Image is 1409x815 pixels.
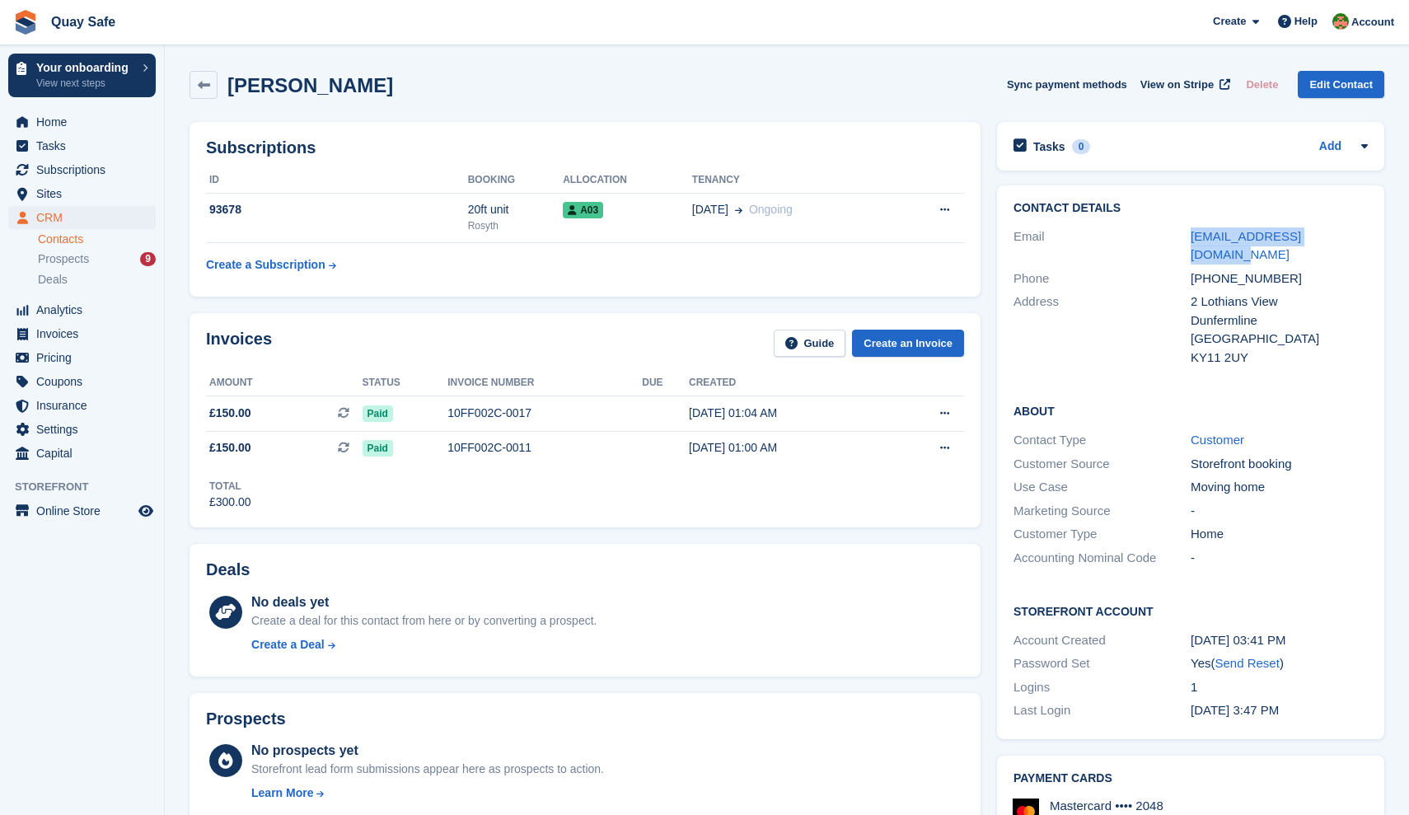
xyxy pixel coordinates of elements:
[227,74,393,96] h2: [PERSON_NAME]
[36,394,135,417] span: Insurance
[852,330,964,357] a: Create an Invoice
[1140,77,1214,93] span: View on Stripe
[1134,71,1233,98] a: View on Stripe
[1298,71,1384,98] a: Edit Contact
[251,636,325,653] div: Create a Deal
[251,741,604,761] div: No prospects yet
[1191,654,1368,673] div: Yes
[642,370,689,396] th: Due
[1033,139,1065,154] h2: Tasks
[1013,502,1191,521] div: Marketing Source
[206,138,964,157] h2: Subscriptions
[1013,269,1191,288] div: Phone
[1191,349,1368,368] div: KY11 2UY
[447,405,642,422] div: 10FF002C-0017
[1013,631,1191,650] div: Account Created
[692,167,895,194] th: Tenancy
[1013,431,1191,450] div: Contact Type
[1191,455,1368,474] div: Storefront booking
[8,322,156,345] a: menu
[8,54,156,97] a: Your onboarding View next steps
[1215,656,1279,670] a: Send Reset
[251,785,604,802] a: Learn More
[38,232,156,247] a: Contacts
[206,710,286,728] h2: Prospects
[8,158,156,181] a: menu
[1191,502,1368,521] div: -
[1013,525,1191,544] div: Customer Type
[8,442,156,465] a: menu
[1191,311,1368,330] div: Dunfermline
[251,785,313,802] div: Learn More
[8,206,156,229] a: menu
[1013,678,1191,697] div: Logins
[447,439,642,457] div: 10FF002C-0011
[209,405,251,422] span: £150.00
[8,346,156,369] a: menu
[692,201,728,218] span: [DATE]
[136,501,156,521] a: Preview store
[209,494,251,511] div: £300.00
[1191,433,1244,447] a: Customer
[209,479,251,494] div: Total
[38,251,89,267] span: Prospects
[209,439,251,457] span: £150.00
[36,346,135,369] span: Pricing
[563,167,692,194] th: Allocation
[140,252,156,266] div: 9
[206,560,250,579] h2: Deals
[1191,269,1368,288] div: [PHONE_NUMBER]
[774,330,846,357] a: Guide
[8,394,156,417] a: menu
[1013,202,1368,215] h2: Contact Details
[1191,703,1279,717] time: 2025-07-02 14:47:55 UTC
[1319,138,1341,157] a: Add
[36,418,135,441] span: Settings
[251,612,597,630] div: Create a deal for this contact from here or by converting a prospect.
[689,405,887,422] div: [DATE] 01:04 AM
[1072,139,1091,154] div: 0
[363,440,393,457] span: Paid
[1191,478,1368,497] div: Moving home
[206,250,336,280] a: Create a Subscription
[1351,14,1394,30] span: Account
[1013,654,1191,673] div: Password Set
[251,761,604,778] div: Storefront lead form submissions appear here as prospects to action.
[251,593,597,612] div: No deals yet
[1332,13,1349,30] img: Fiona Connor
[36,442,135,465] span: Capital
[206,201,468,218] div: 93678
[1013,549,1191,568] div: Accounting Nominal Code
[1007,71,1127,98] button: Sync payment methods
[1013,402,1368,419] h2: About
[8,110,156,133] a: menu
[468,167,564,194] th: Booking
[36,158,135,181] span: Subscriptions
[36,206,135,229] span: CRM
[1013,227,1191,265] div: Email
[36,499,135,522] span: Online Store
[206,256,325,274] div: Create a Subscription
[36,370,135,393] span: Coupons
[36,110,135,133] span: Home
[36,134,135,157] span: Tasks
[1191,631,1368,650] div: [DATE] 03:41 PM
[1050,799,1163,813] div: Mastercard •••• 2048
[1191,229,1301,262] a: [EMAIL_ADDRESS][DOMAIN_NAME]
[1210,656,1283,670] span: ( )
[468,201,564,218] div: 20ft unit
[1191,330,1368,349] div: [GEOGRAPHIC_DATA]
[1013,293,1191,367] div: Address
[1191,678,1368,697] div: 1
[1191,293,1368,311] div: 2 Lothians View
[749,203,793,216] span: Ongoing
[1013,455,1191,474] div: Customer Source
[1013,701,1191,720] div: Last Login
[38,251,156,268] a: Prospects 9
[206,370,363,396] th: Amount
[1191,525,1368,544] div: Home
[15,479,164,495] span: Storefront
[8,499,156,522] a: menu
[447,370,642,396] th: Invoice number
[8,134,156,157] a: menu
